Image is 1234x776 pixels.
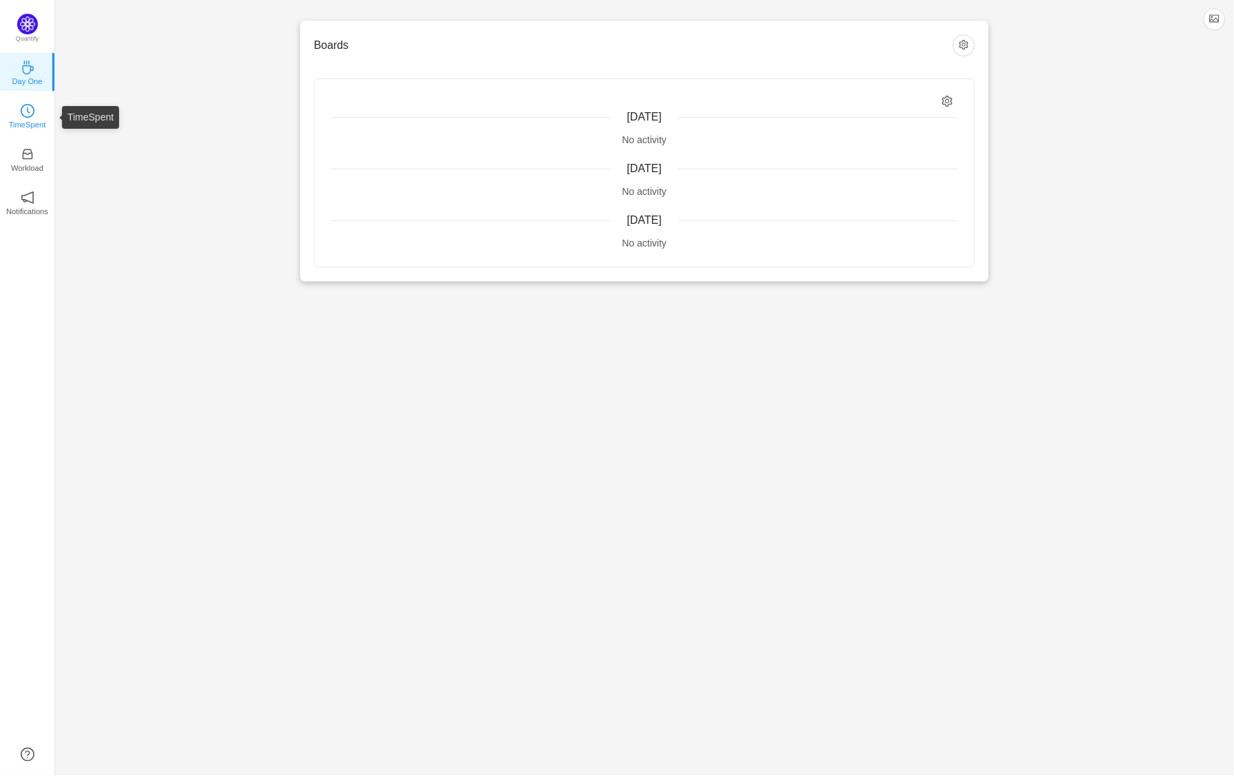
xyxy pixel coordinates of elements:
[942,96,954,107] i: icon: setting
[331,185,958,199] div: No activity
[21,147,34,161] i: icon: inbox
[9,118,46,131] p: TimeSpent
[21,191,34,205] i: icon: notification
[627,214,662,226] span: [DATE]
[21,65,34,78] a: icon: coffeeDay One
[17,14,38,34] img: Quantify
[627,111,662,123] span: [DATE]
[16,34,39,44] p: Quantify
[21,151,34,165] a: icon: inboxWorkload
[331,236,958,251] div: No activity
[6,205,48,218] p: Notifications
[11,162,43,174] p: Workload
[12,75,42,87] p: Day One
[21,108,34,122] a: icon: clock-circleTimeSpent
[953,34,975,56] button: icon: setting
[21,195,34,209] a: icon: notificationNotifications
[331,133,958,147] div: No activity
[21,61,34,74] i: icon: coffee
[1204,8,1226,30] button: icon: picture
[21,104,34,118] i: icon: clock-circle
[627,162,662,174] span: [DATE]
[314,39,953,52] h3: Boards
[21,748,34,762] a: icon: question-circle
